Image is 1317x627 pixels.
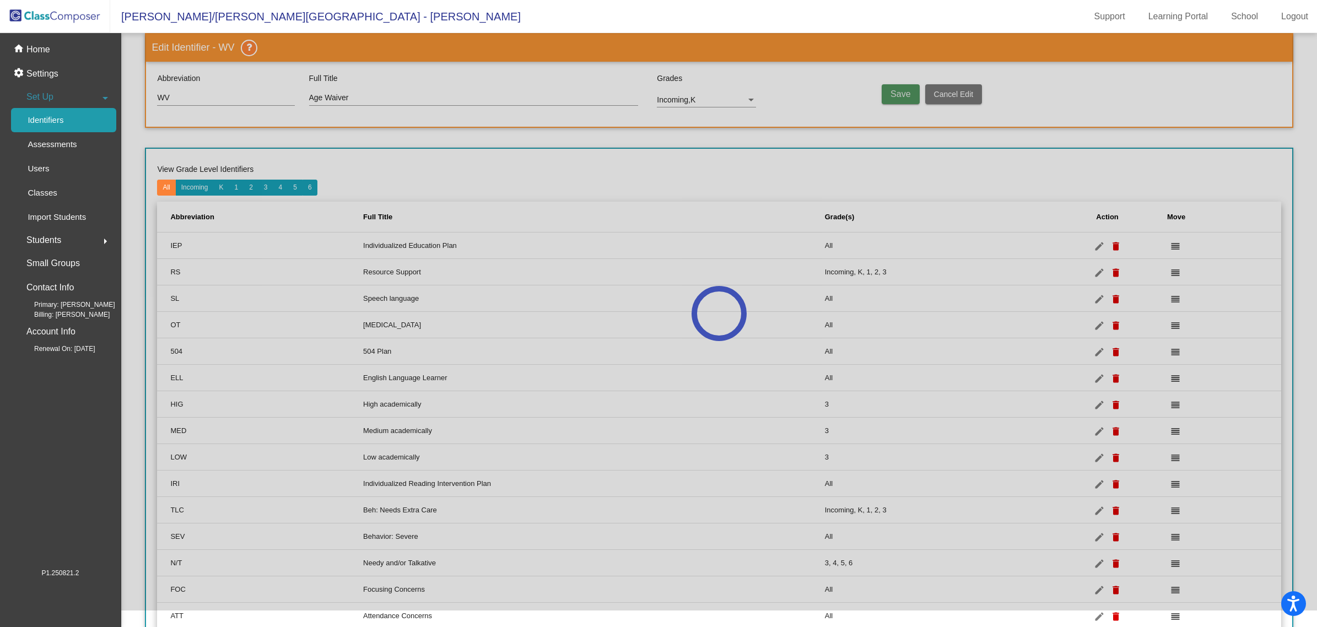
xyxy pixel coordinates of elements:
[17,344,95,354] span: Renewal On: [DATE]
[1109,610,1122,623] mat-icon: delete
[99,91,112,105] mat-icon: arrow_drop_down
[28,113,63,127] p: Identifiers
[28,186,57,199] p: Classes
[26,43,50,56] p: Home
[13,67,26,80] mat-icon: settings
[28,162,49,175] p: Users
[1272,8,1317,25] a: Logout
[26,89,53,105] span: Set Up
[110,8,521,25] span: [PERSON_NAME]/[PERSON_NAME][GEOGRAPHIC_DATA] - [PERSON_NAME]
[26,256,80,271] p: Small Groups
[1140,8,1217,25] a: Learning Portal
[28,138,77,151] p: Assessments
[157,180,175,196] button: All
[99,235,112,248] mat-icon: arrow_right
[26,324,75,339] p: Account Info
[17,310,110,320] span: Billing: [PERSON_NAME]
[17,300,115,310] span: Primary: [PERSON_NAME]
[1169,610,1182,623] mat-icon: reorder
[26,67,58,80] p: Settings
[26,280,74,295] p: Contact Info
[13,43,26,56] mat-icon: home
[1093,610,1106,623] mat-icon: edit
[1086,8,1134,25] a: Support
[1222,8,1267,25] a: School
[28,210,86,224] p: Import Students
[26,233,61,248] span: Students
